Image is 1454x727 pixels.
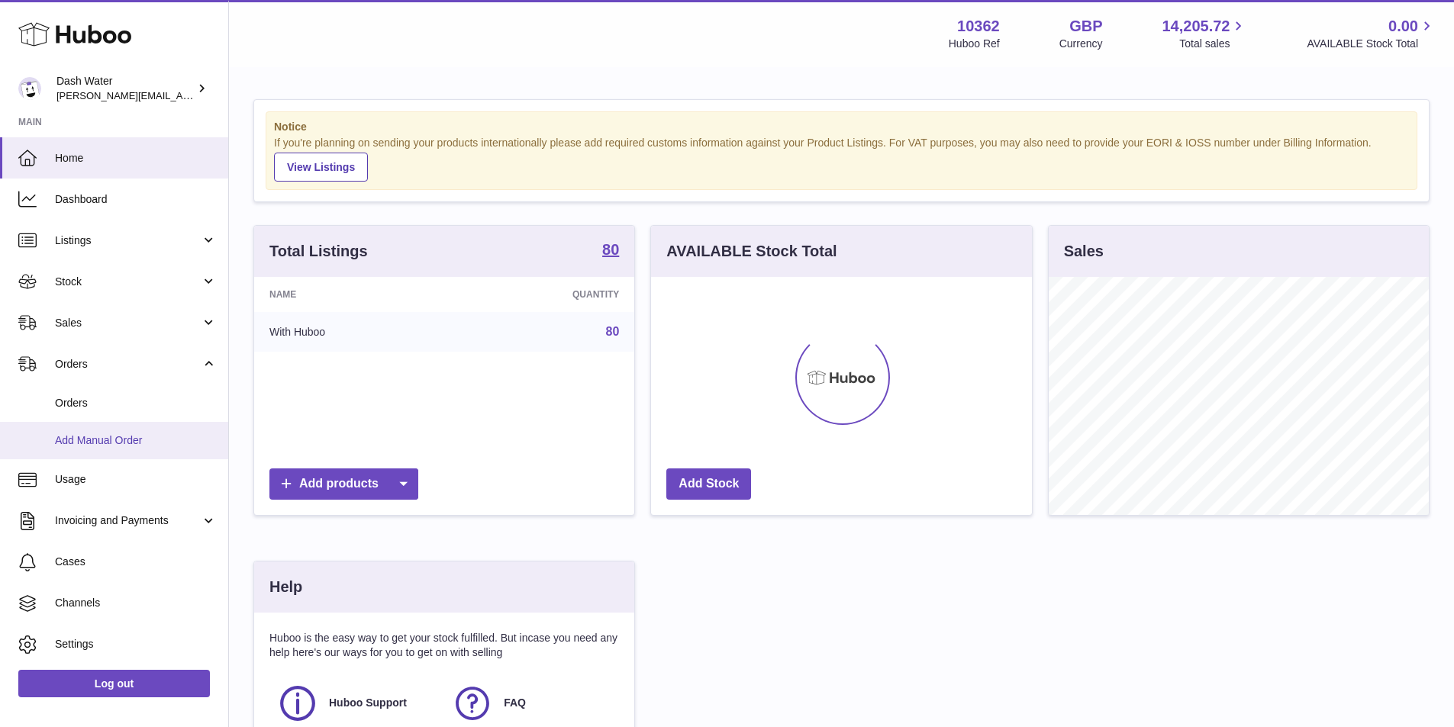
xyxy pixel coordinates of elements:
[274,136,1409,182] div: If you're planning on sending your products internationally please add required customs informati...
[666,241,837,262] h3: AVAILABLE Stock Total
[957,16,1000,37] strong: 10362
[269,241,368,262] h3: Total Listings
[55,433,217,448] span: Add Manual Order
[1162,16,1247,51] a: 14,205.72 Total sales
[18,670,210,697] a: Log out
[1162,16,1230,37] span: 14,205.72
[1059,37,1103,51] div: Currency
[949,37,1000,51] div: Huboo Ref
[18,77,41,100] img: sophie@dash-water.com
[55,151,217,166] span: Home
[56,89,306,101] span: [PERSON_NAME][EMAIL_ADDRESS][DOMAIN_NAME]
[55,596,217,610] span: Channels
[602,242,619,257] strong: 80
[55,555,217,569] span: Cases
[274,153,368,182] a: View Listings
[504,696,526,710] span: FAQ
[455,277,634,312] th: Quantity
[254,277,455,312] th: Name
[329,696,407,710] span: Huboo Support
[55,396,217,410] span: Orders
[56,74,194,103] div: Dash Water
[1307,37,1436,51] span: AVAILABLE Stock Total
[1069,16,1102,37] strong: GBP
[269,468,418,500] a: Add products
[666,468,751,500] a: Add Stock
[55,513,201,528] span: Invoicing and Payments
[55,192,217,207] span: Dashboard
[452,683,611,724] a: FAQ
[55,357,201,372] span: Orders
[269,631,619,660] p: Huboo is the easy way to get your stock fulfilled. But incase you need any help here's our ways f...
[606,325,620,338] a: 80
[55,233,201,248] span: Listings
[55,275,201,289] span: Stock
[1064,241,1104,262] h3: Sales
[269,577,302,597] h3: Help
[602,242,619,260] a: 80
[274,120,1409,134] strong: Notice
[1307,16,1436,51] a: 0.00 AVAILABLE Stock Total
[277,683,437,724] a: Huboo Support
[1388,16,1418,37] span: 0.00
[55,637,217,651] span: Settings
[254,312,455,352] td: With Huboo
[55,316,201,330] span: Sales
[55,472,217,487] span: Usage
[1179,37,1247,51] span: Total sales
